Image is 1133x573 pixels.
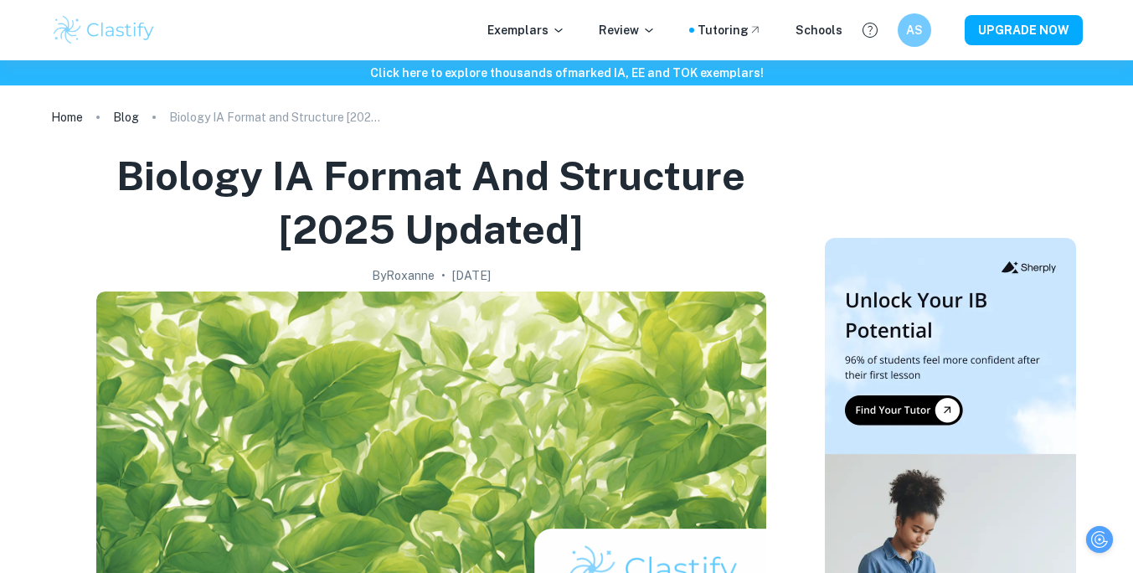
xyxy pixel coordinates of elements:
a: Blog [113,106,139,129]
h2: [DATE] [452,266,491,285]
p: • [441,266,445,285]
a: Tutoring [698,21,762,39]
a: Schools [796,21,842,39]
button: Help and Feedback [856,16,884,44]
a: Home [51,106,83,129]
p: Exemplars [487,21,565,39]
h1: Biology IA Format and Structure [2025 updated] [58,149,805,256]
h2: By Roxanne [372,266,435,285]
button: UPGRADE NOW [965,15,1083,45]
img: Clastify logo [51,13,157,47]
h6: AS [904,21,924,39]
button: AS [898,13,931,47]
p: Biology IA Format and Structure [2025 updated] [169,108,387,126]
p: Review [599,21,656,39]
h6: Click here to explore thousands of marked IA, EE and TOK exemplars ! [3,64,1130,82]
